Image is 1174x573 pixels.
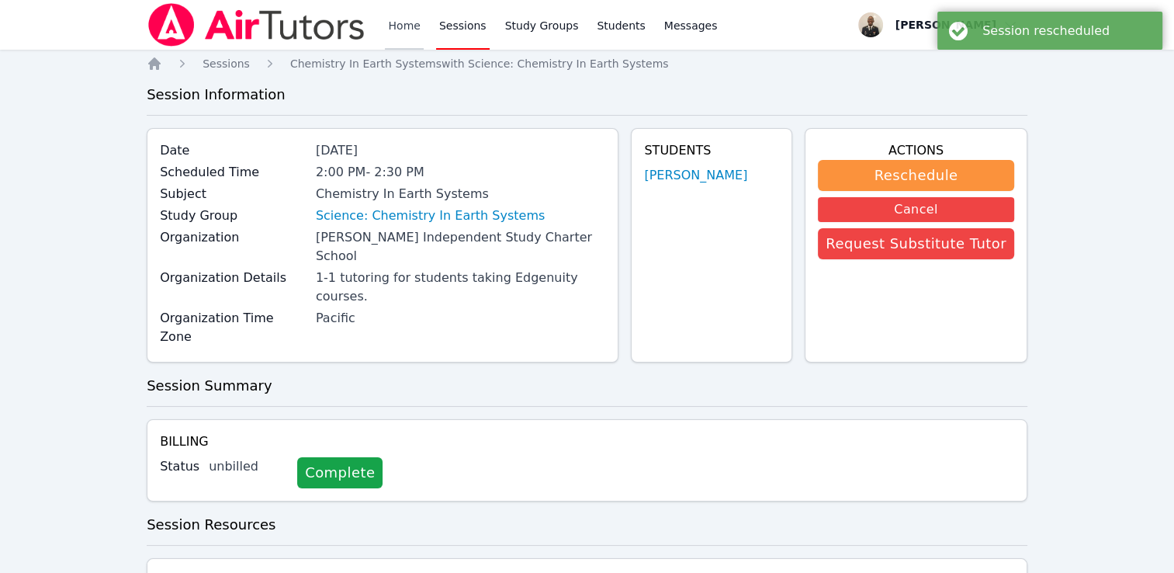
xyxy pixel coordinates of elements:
button: Request Substitute Tutor [818,228,1014,259]
img: Air Tutors [147,3,366,47]
label: Status [160,457,199,476]
a: [PERSON_NAME] [644,166,747,185]
a: Chemistry In Earth Systemswith Science: Chemistry In Earth Systems [290,56,669,71]
nav: Breadcrumb [147,56,1027,71]
h4: Actions [818,141,1014,160]
div: 2:00 PM - 2:30 PM [316,163,605,182]
label: Date [160,141,306,160]
label: Subject [160,185,306,203]
a: Sessions [203,56,250,71]
h3: Session Resources [147,514,1027,536]
span: Chemistry In Earth Systems with Science: Chemistry In Earth Systems [290,57,669,70]
a: Science: Chemistry In Earth Systems [316,207,545,225]
h3: Session Summary [147,375,1027,397]
button: Reschedule [818,160,1014,191]
a: Complete [297,457,383,488]
span: Messages [664,18,718,33]
div: Pacific [316,309,605,328]
h3: Session Information [147,84,1027,106]
div: [DATE] [316,141,605,160]
h4: Billing [160,432,1014,451]
span: Sessions [203,57,250,70]
div: 1-1 tutoring for students taking Edgenuity courses. [316,269,605,306]
div: Session rescheduled [982,23,1151,38]
div: [PERSON_NAME] Independent Study Charter School [316,228,605,266]
h4: Students [644,141,779,160]
div: Chemistry In Earth Systems [316,185,605,203]
button: Cancel [818,197,1014,222]
label: Organization Time Zone [160,309,306,346]
label: Organization [160,228,306,247]
label: Study Group [160,207,306,225]
label: Scheduled Time [160,163,306,182]
label: Organization Details [160,269,306,287]
div: unbilled [209,457,285,476]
